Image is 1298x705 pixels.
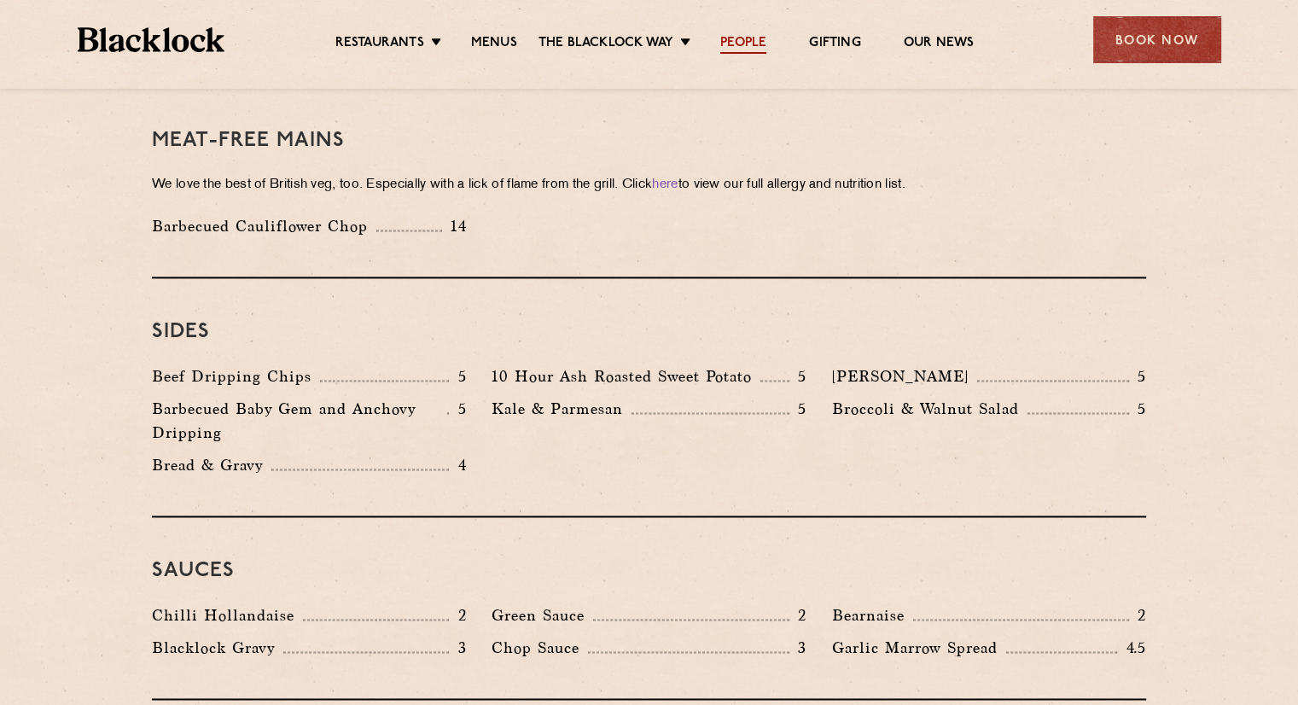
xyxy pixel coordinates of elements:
[809,35,860,54] a: Gifting
[152,214,376,238] p: Barbecued Cauliflower Chop
[1117,637,1146,659] p: 4.5
[832,364,977,388] p: [PERSON_NAME]
[904,35,975,54] a: Our News
[1129,365,1146,387] p: 5
[152,321,1146,343] h3: Sides
[789,398,806,420] p: 5
[335,35,424,54] a: Restaurants
[652,178,678,191] a: here
[789,365,806,387] p: 5
[471,35,517,54] a: Menus
[449,398,466,420] p: 5
[1129,398,1146,420] p: 5
[449,604,466,626] p: 2
[152,130,1146,152] h3: Meat-Free mains
[1093,16,1221,63] div: Book Now
[538,35,673,54] a: The Blacklock Way
[442,215,467,237] p: 14
[832,603,913,627] p: Bearnaise
[492,603,593,627] p: Green Sauce
[492,364,760,388] p: 10 Hour Ash Roasted Sweet Potato
[78,27,225,52] img: BL_Textured_Logo-footer-cropped.svg
[1129,604,1146,626] p: 2
[152,560,1146,582] h3: Sauces
[152,173,1146,197] p: We love the best of British veg, too. Especially with a lick of flame from the grill. Click to vi...
[789,637,806,659] p: 3
[832,636,1006,660] p: Garlic Marrow Spread
[449,454,466,476] p: 4
[720,35,766,54] a: People
[492,397,632,421] p: Kale & Parmesan
[449,365,466,387] p: 5
[789,604,806,626] p: 2
[492,636,588,660] p: Chop Sauce
[152,603,303,627] p: Chilli Hollandaise
[832,397,1027,421] p: Broccoli & Walnut Salad
[152,636,283,660] p: Blacklock Gravy
[449,637,466,659] p: 3
[152,397,447,445] p: Barbecued Baby Gem and Anchovy Dripping
[152,453,271,477] p: Bread & Gravy
[152,364,320,388] p: Beef Dripping Chips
